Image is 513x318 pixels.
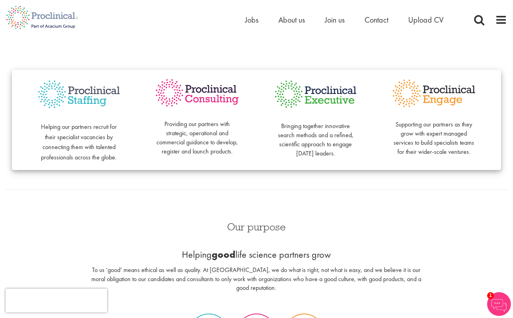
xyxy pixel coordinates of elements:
h3: Our suite of services [6,25,507,36]
a: About us [278,15,305,25]
a: Contact [364,15,388,25]
img: Proclinical Executive [272,78,359,111]
a: Join us [325,15,345,25]
p: Helping life science partners grow [91,248,421,261]
a: Jobs [245,15,258,25]
a: Upload CV [408,15,444,25]
p: To us ‘good’ means ethical as well as quality. At [GEOGRAPHIC_DATA], we do what is right, not wha... [91,266,421,293]
p: Bringing together innovative search methods and a refined, scientific approach to engage [DATE] l... [272,113,359,158]
b: good [212,248,235,261]
span: 1 [487,292,494,299]
img: Proclinical Engage [391,78,477,109]
span: Helping our partners recruit for their specialist vacancies by connecting them with talented prof... [41,123,117,162]
p: Supporting our partners as they grow with expert managed services to build specialists teams for ... [391,111,477,156]
img: Proclinical Consulting [154,78,241,108]
img: Chatbot [487,292,511,316]
h3: Our purpose [91,222,421,232]
p: Providing our partners with strategic, operational and commercial guidance to develop, register a... [154,111,241,156]
img: Proclinical Staffing [36,78,122,111]
iframe: reCAPTCHA [6,289,107,312]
